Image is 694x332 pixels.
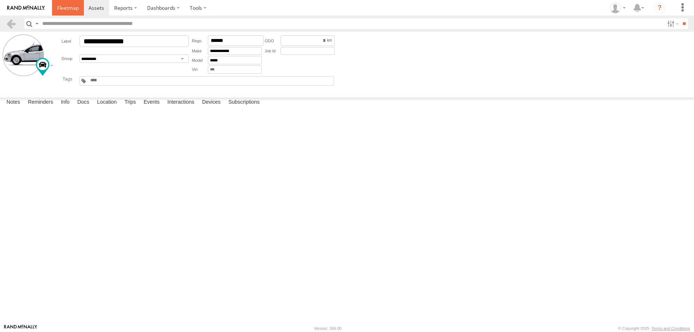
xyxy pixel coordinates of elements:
label: Notes [3,98,24,108]
label: Search Filter Options [664,18,680,29]
label: Devices [198,98,224,108]
label: Trips [121,98,140,108]
div: © Copyright 2025 - [618,326,690,331]
label: Subscriptions [225,98,264,108]
label: Search Query [34,18,40,29]
i: ? [654,2,665,14]
a: Back to previous Page [6,18,16,29]
img: rand-logo.svg [7,5,45,10]
label: Location [93,98,120,108]
div: Version: 306.00 [314,326,342,331]
div: Change Map Icon [36,58,50,76]
label: Info [57,98,73,108]
label: Interactions [164,98,198,108]
a: Terms and Conditions [652,326,690,331]
div: Michael Kougras [607,3,628,13]
label: Docs [74,98,93,108]
a: Visit our Website [4,325,37,332]
label: Events [140,98,163,108]
label: Reminders [24,98,57,108]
